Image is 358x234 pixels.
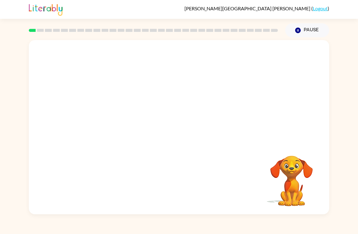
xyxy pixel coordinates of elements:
a: Logout [313,5,328,11]
video: Your browser must support playing .mp4 files to use Literably. Please try using another browser. [261,146,322,207]
span: [PERSON_NAME][GEOGRAPHIC_DATA] [PERSON_NAME] [184,5,311,11]
div: ( ) [184,5,329,11]
img: Literably [29,2,62,16]
button: Pause [285,23,329,37]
